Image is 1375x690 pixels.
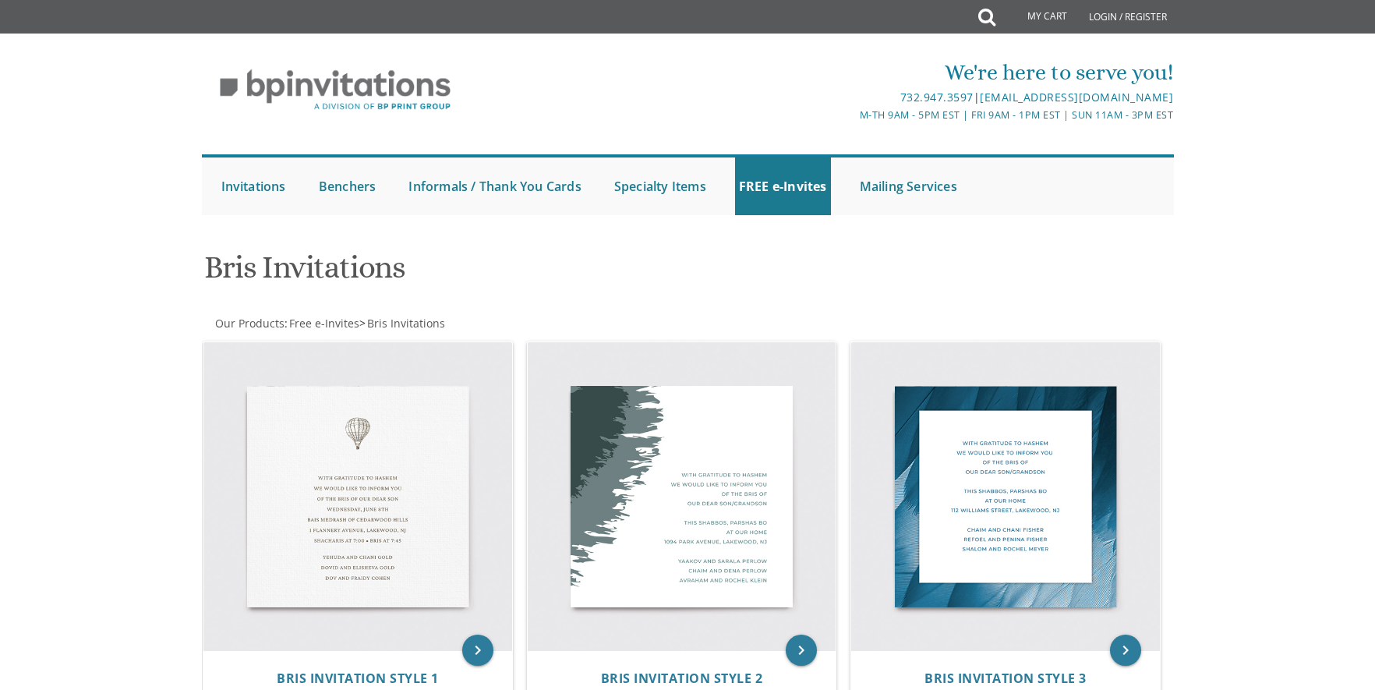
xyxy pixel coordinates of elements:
a: Benchers [315,157,380,215]
img: BP Invitation Loft [202,58,469,122]
div: | [526,88,1173,107]
a: FREE e-Invites [735,157,831,215]
div: We're here to serve you! [526,57,1173,88]
h1: Bris Invitations [204,250,840,296]
span: Bris Invitation Style 3 [924,670,1087,687]
a: Free e-Invites [288,316,359,331]
span: Bris Invitation Style 1 [277,670,439,687]
a: Our Products [214,316,285,331]
a: 732.947.3597 [900,90,974,104]
span: Free e-Invites [289,316,359,331]
img: Bris Invitation Style 3 [851,342,1160,651]
a: Bris Invitation Style 3 [924,671,1087,686]
span: Bris Invitation Style 2 [601,670,763,687]
a: Bris Invitation Style 1 [277,671,439,686]
a: Bris Invitations [366,316,445,331]
a: Informals / Thank You Cards [405,157,585,215]
a: keyboard_arrow_right [1110,635,1141,666]
span: Bris Invitations [367,316,445,331]
a: [EMAIL_ADDRESS][DOMAIN_NAME] [980,90,1173,104]
a: Bris Invitation Style 2 [601,671,763,686]
a: keyboard_arrow_right [462,635,493,666]
img: Bris Invitation Style 1 [203,342,512,651]
div: M-Th 9am - 5pm EST | Fri 9am - 1pm EST | Sun 11am - 3pm EST [526,107,1173,123]
a: keyboard_arrow_right [786,635,817,666]
span: > [359,316,445,331]
a: Specialty Items [610,157,710,215]
div: : [202,316,688,331]
img: Bris Invitation Style 2 [528,342,836,651]
a: Invitations [217,157,290,215]
a: Mailing Services [856,157,961,215]
a: My Cart [994,2,1078,33]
